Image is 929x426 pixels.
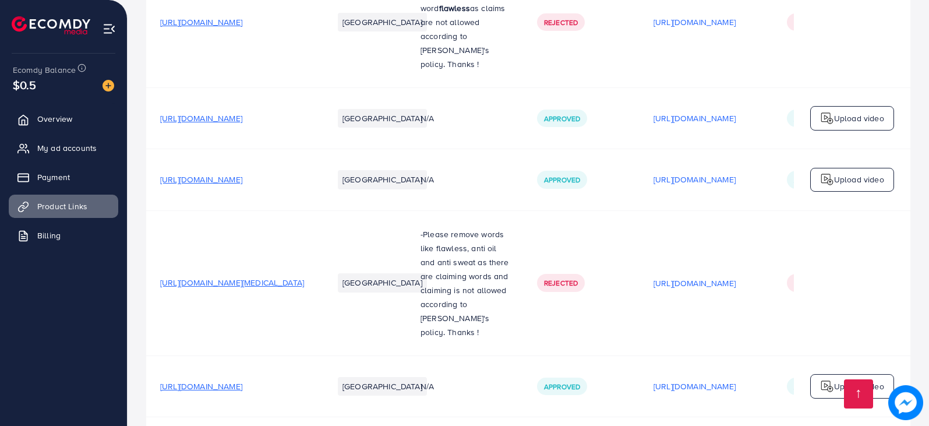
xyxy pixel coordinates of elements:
span: [URL][DOMAIN_NAME] [160,16,242,28]
p: [URL][DOMAIN_NAME] [654,379,736,393]
strong: flawless [439,2,470,14]
span: [URL][DOMAIN_NAME] [160,112,242,124]
span: Product Links [37,200,87,212]
a: Billing [9,224,118,247]
span: Overview [37,113,72,125]
span: My ad accounts [37,142,97,154]
img: logo [12,16,90,34]
li: [GEOGRAPHIC_DATA] [338,273,427,292]
span: Payment [37,171,70,183]
span: Rejected [544,17,578,27]
li: [GEOGRAPHIC_DATA] [338,109,427,128]
li: [GEOGRAPHIC_DATA] [338,13,427,31]
img: image [103,80,114,91]
li: [GEOGRAPHIC_DATA] [338,377,427,396]
a: Product Links [9,195,118,218]
p: -Please remove words like flawless, anti oil and anti sweat as there are claiming words and claim... [421,227,509,339]
img: menu [103,22,116,36]
a: My ad accounts [9,136,118,160]
p: Upload video [834,172,884,186]
p: Upload video [834,379,884,393]
img: logo [820,111,834,125]
span: [URL][DOMAIN_NAME] [160,174,242,185]
img: logo [820,379,834,393]
p: [URL][DOMAIN_NAME] [654,172,736,186]
span: [URL][DOMAIN_NAME][MEDICAL_DATA] [160,277,304,288]
li: [GEOGRAPHIC_DATA] [338,170,427,189]
a: Payment [9,166,118,189]
span: Rejected [544,278,578,288]
span: Approved [544,382,580,392]
img: image [888,385,923,420]
span: N/A [421,112,434,124]
span: $0.5 [13,76,37,93]
p: Upload video [834,111,884,125]
span: Approved [544,175,580,185]
p: [URL][DOMAIN_NAME] [654,276,736,290]
p: [URL][DOMAIN_NAME] [654,111,736,125]
span: Ecomdy Balance [13,64,76,76]
span: Approved [544,114,580,124]
span: N/A [421,174,434,185]
span: N/A [421,381,434,392]
img: logo [820,172,834,186]
a: Overview [9,107,118,131]
span: [URL][DOMAIN_NAME] [160,381,242,392]
p: [URL][DOMAIN_NAME] [654,15,736,29]
span: Billing [37,230,61,241]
